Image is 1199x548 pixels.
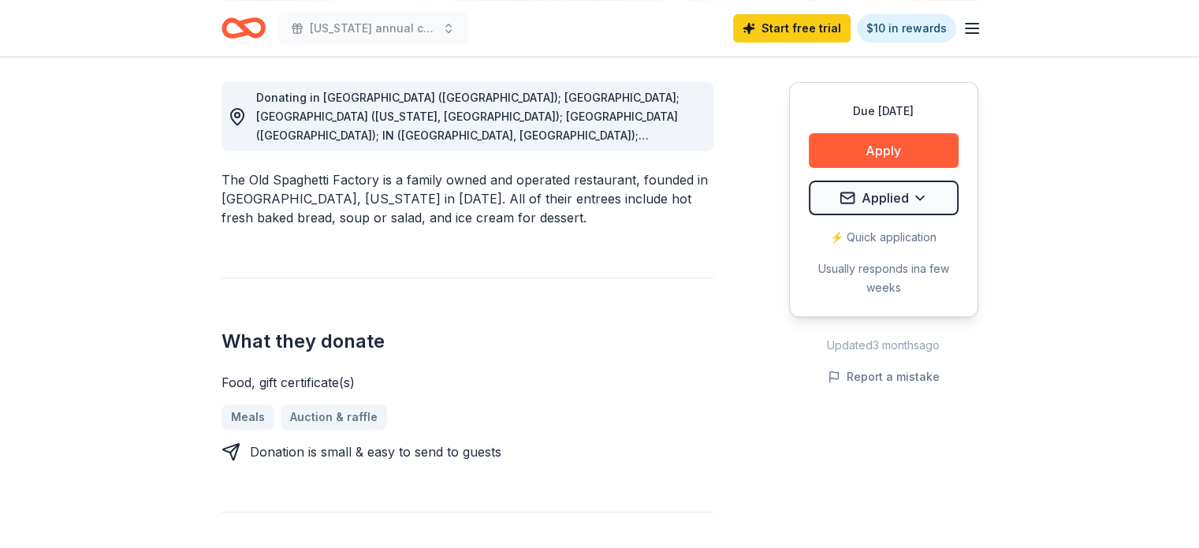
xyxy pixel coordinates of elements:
div: Usually responds in a few weeks [809,259,959,297]
span: [US_STATE] annual conference [310,19,436,38]
span: Applied [862,188,909,208]
div: The Old Spaghetti Factory is a family owned and operated restaurant, founded in [GEOGRAPHIC_DATA]... [222,170,713,227]
a: Start free trial [733,14,851,43]
a: Home [222,9,266,47]
button: Apply [809,133,959,168]
button: Applied [809,181,959,215]
a: Meals [222,404,274,430]
span: Donating in [GEOGRAPHIC_DATA] ([GEOGRAPHIC_DATA]); [GEOGRAPHIC_DATA]; [GEOGRAPHIC_DATA] ([US_STAT... [256,91,683,312]
button: [US_STATE] annual conference [278,13,467,44]
div: Updated 3 months ago [789,336,978,355]
h2: What they donate [222,329,713,354]
button: Report a mistake [828,367,940,386]
a: $10 in rewards [857,14,956,43]
div: ⚡️ Quick application [809,228,959,247]
div: Food, gift certificate(s) [222,373,713,392]
a: Auction & raffle [281,404,387,430]
div: Due [DATE] [809,102,959,121]
div: Donation is small & easy to send to guests [250,442,501,461]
